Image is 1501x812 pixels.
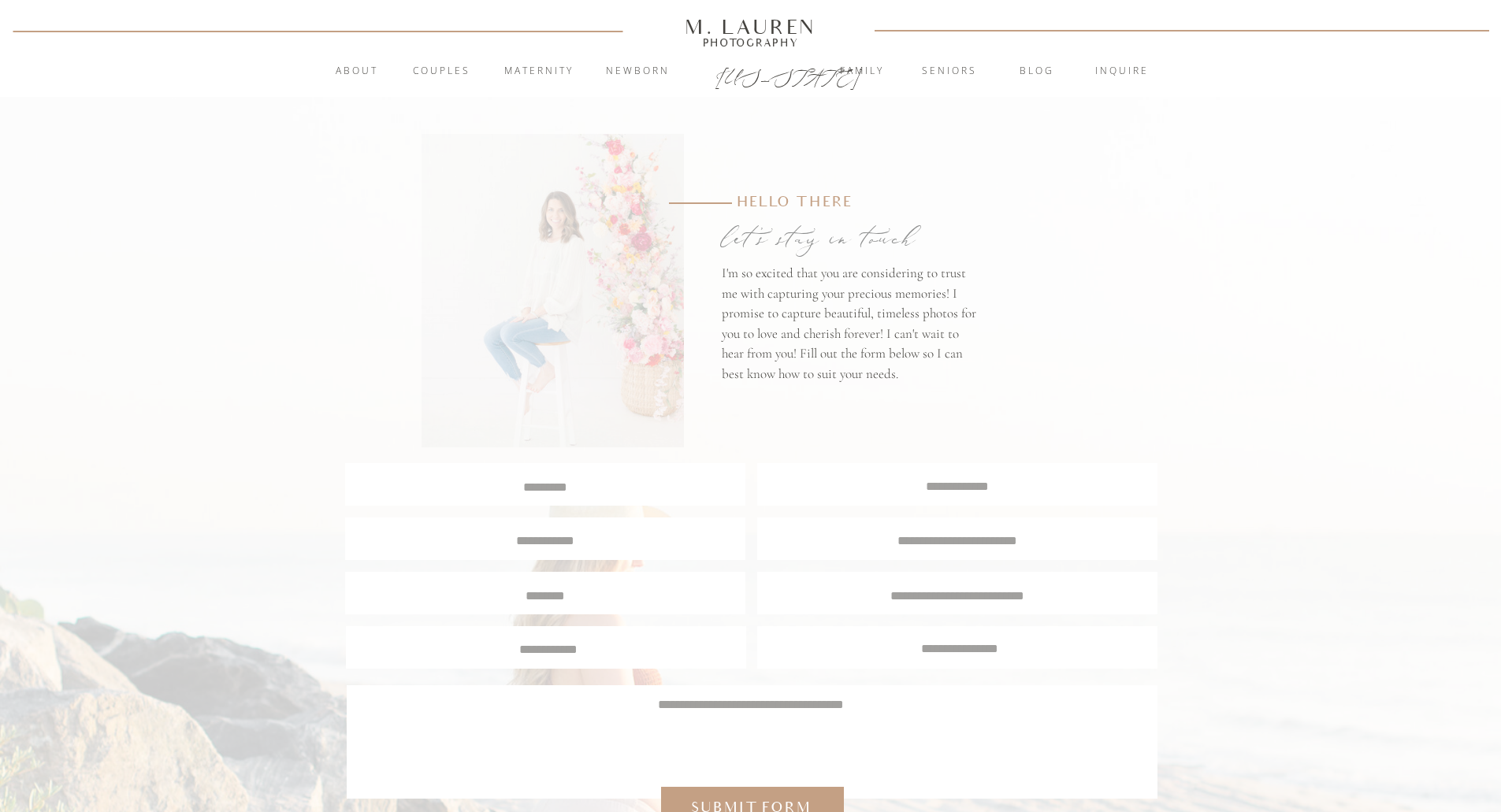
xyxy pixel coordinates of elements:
a: blog [994,64,1079,80]
a: [US_STATE] [715,65,787,83]
a: Family [819,64,905,80]
a: Couples [399,64,485,80]
p: I'm so excited that you are considering to trust me with capturing your precious memories! I prom... [722,263,981,397]
a: About [327,64,388,80]
p: Hello there [737,191,940,217]
a: Maternity [496,64,581,80]
p: let's stay in touch [722,217,980,259]
a: M. Lauren [638,18,864,35]
a: Photography [678,39,823,46]
a: inquire [1079,64,1165,80]
a: Seniors [907,64,992,80]
a: Newborn [596,64,681,80]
